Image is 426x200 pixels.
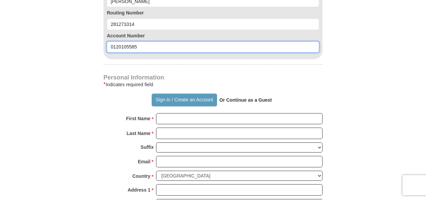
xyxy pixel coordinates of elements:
[138,157,150,166] strong: Email
[132,171,151,181] strong: Country
[107,32,319,39] label: Account Number
[128,185,151,195] strong: Address 1
[141,142,154,152] strong: Suffix
[126,114,150,123] strong: First Name
[107,9,319,16] label: Routing Number
[103,75,323,80] h4: Personal Information
[103,80,323,89] div: Indicates required field
[219,97,272,103] strong: Or Continue as a Guest
[152,94,217,106] button: Sign In / Create an Account
[127,129,151,138] strong: Last Name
